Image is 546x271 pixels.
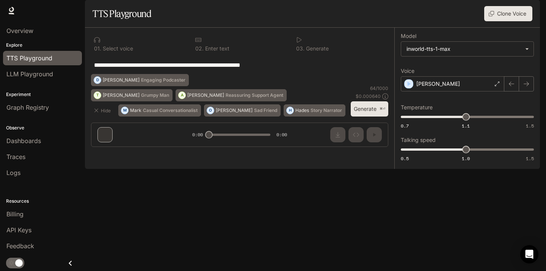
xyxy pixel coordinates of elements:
div: A [179,89,185,101]
p: Grumpy Man [141,93,169,98]
p: Generate [304,46,329,51]
button: MMarkCasual Conversationalist [118,104,201,117]
button: HHadesStory Narrator [284,104,345,117]
span: 1.1 [462,123,470,129]
span: 0.5 [401,155,409,162]
div: D [94,74,101,86]
p: Temperature [401,105,433,110]
div: inworld-tts-1-max [406,45,521,53]
p: Mark [130,108,141,113]
button: A[PERSON_NAME]Reassuring Support Agent [176,89,287,101]
button: O[PERSON_NAME]Sad Friend [204,104,281,117]
div: T [94,89,101,101]
p: 0 3 . [296,46,304,51]
div: H [287,104,293,117]
p: Sad Friend [254,108,277,113]
p: 0 2 . [195,46,204,51]
div: Open Intercom Messenger [520,245,538,263]
p: [PERSON_NAME] [103,93,140,98]
p: Engaging Podcaster [141,78,185,82]
p: Talking speed [401,137,436,143]
div: inworld-tts-1-max [401,42,533,56]
span: 1.5 [526,155,534,162]
span: 1.0 [462,155,470,162]
div: O [207,104,214,117]
button: Clone Voice [484,6,532,21]
p: ⌘⏎ [380,107,385,111]
p: Voice [401,68,414,74]
p: Story Narrator [311,108,342,113]
span: 1.5 [526,123,534,129]
button: D[PERSON_NAME]Engaging Podcaster [91,74,189,86]
p: Hades [295,108,309,113]
div: M [121,104,128,117]
p: Enter text [204,46,229,51]
p: Model [401,33,416,39]
p: Casual Conversationalist [143,108,198,113]
button: T[PERSON_NAME]Grumpy Man [91,89,173,101]
p: 64 / 1000 [370,85,388,91]
p: [PERSON_NAME] [103,78,140,82]
button: Hide [91,104,115,117]
h1: TTS Playground [93,6,151,21]
button: Generate⌘⏎ [351,101,388,117]
p: [PERSON_NAME] [416,80,460,88]
p: Reassuring Support Agent [226,93,283,98]
p: [PERSON_NAME] [216,108,253,113]
span: 0.7 [401,123,409,129]
p: [PERSON_NAME] [187,93,224,98]
p: Select voice [101,46,133,51]
p: 0 1 . [94,46,101,51]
